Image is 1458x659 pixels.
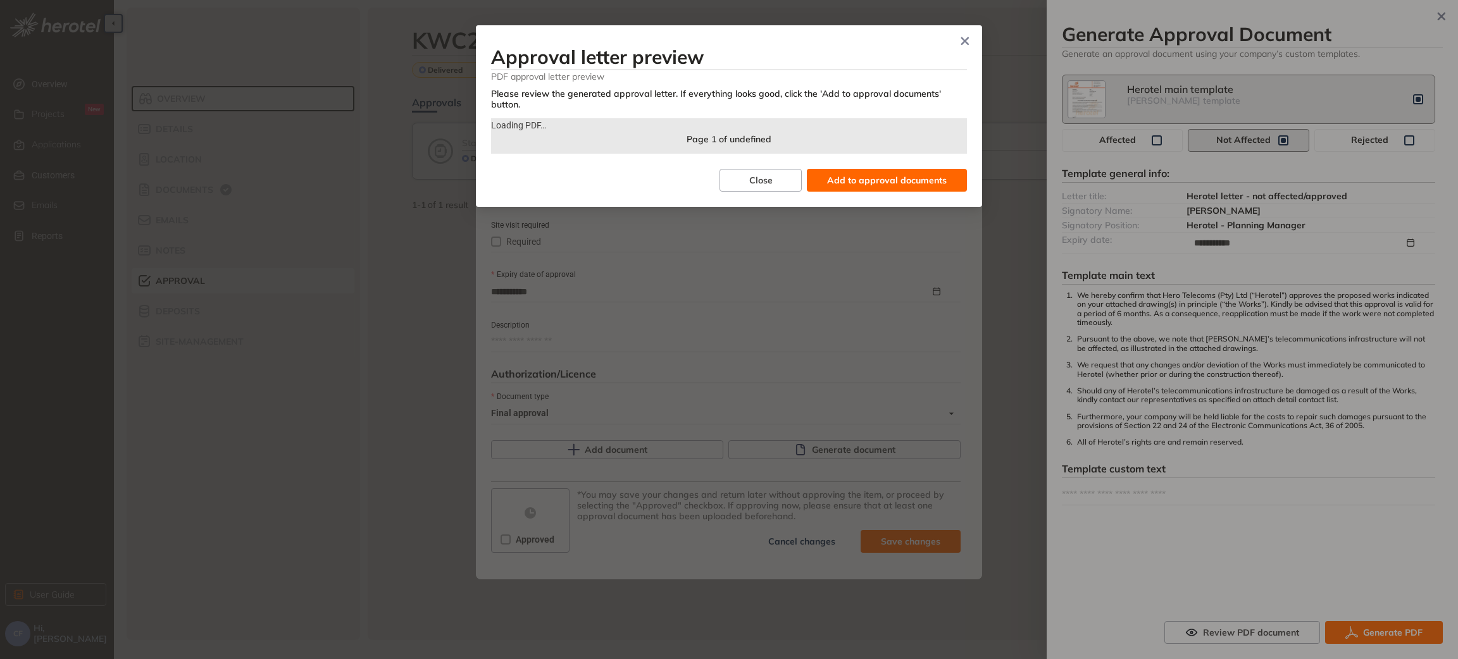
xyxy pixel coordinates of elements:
div: Loading PDF… [491,118,967,132]
button: Add to approval documents [807,169,967,192]
button: Close [720,169,802,192]
div: Please review the generated approval letter. If everything looks good, click the 'Add to approval... [491,89,967,110]
span: Close [749,173,773,187]
span: Page 1 of undefined [687,133,771,145]
button: Close [948,25,982,59]
span: PDF approval letter preview [491,70,967,82]
span: Add to approval documents [827,173,947,187]
h3: Approval letter preview [491,46,967,68]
